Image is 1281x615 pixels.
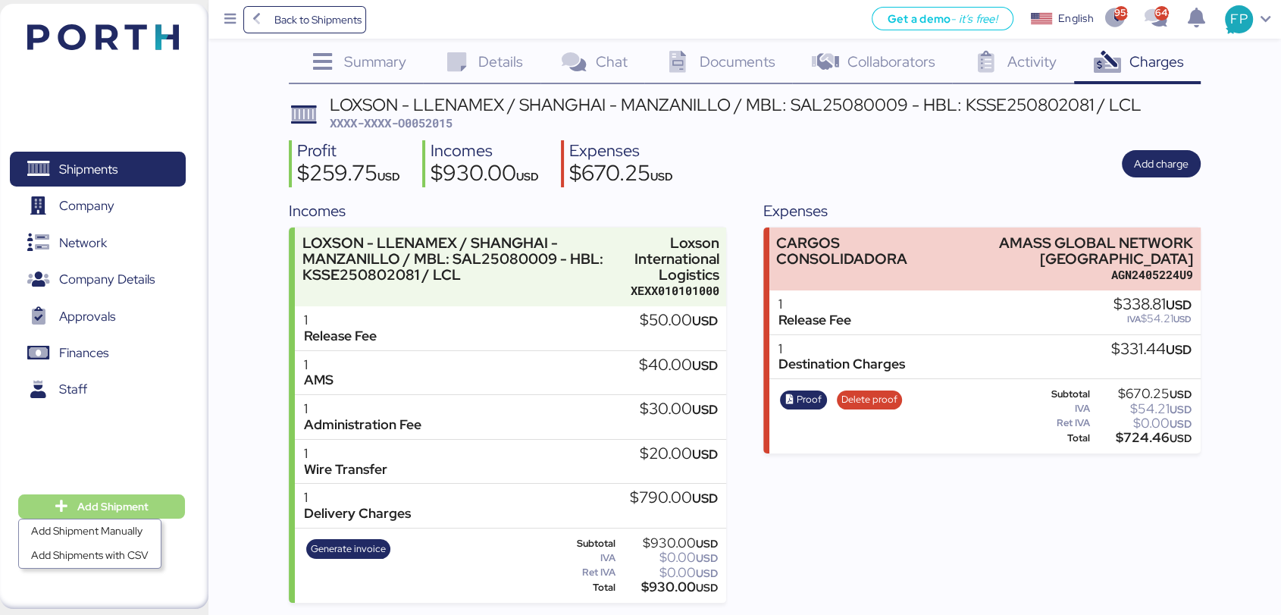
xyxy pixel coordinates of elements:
[763,199,1201,222] div: Expenses
[304,357,334,373] div: 1
[18,494,185,519] button: Add Shipment
[1166,341,1192,358] span: USD
[1111,341,1192,358] div: $331.44
[59,306,115,328] span: Approvals
[691,312,717,329] span: USD
[1129,52,1183,71] span: Charges
[330,115,453,130] span: XXXX-XXXX-O0052015
[553,553,615,563] div: IVA
[59,158,117,180] span: Shipments
[10,225,186,260] a: Network
[691,401,717,418] span: USD
[1113,313,1192,325] div: $54.21
[569,140,673,162] div: Expenses
[618,567,717,579] div: $0.00
[1092,432,1192,444] div: $724.46
[776,235,935,267] div: CARGOS CONSOLIDADORA
[629,490,717,507] div: $790.00
[516,169,539,184] span: USD
[1028,433,1090,444] div: Total
[1058,11,1093,27] div: English
[10,152,186,187] a: Shipments
[1007,52,1057,71] span: Activity
[31,521,149,542] div: Add Shipment Manually
[1092,403,1192,415] div: $54.21
[59,232,107,254] span: Network
[1028,389,1090,400] div: Subtotal
[1113,297,1192,313] div: $338.81
[304,506,411,522] div: Delivery Charges
[431,162,539,188] div: $930.00
[618,552,717,563] div: $0.00
[847,52,935,71] span: Collaborators
[218,7,243,33] button: Menu
[837,391,903,410] button: Delete proof
[31,545,149,566] div: Add Shipments with CSV
[478,52,523,71] span: Details
[639,401,717,418] div: $30.00
[59,268,155,290] span: Company Details
[304,401,421,417] div: 1
[1127,313,1141,325] span: IVA
[59,195,114,217] span: Company
[691,490,717,507] span: USD
[344,52,406,71] span: Summary
[304,490,411,506] div: 1
[630,283,719,299] div: XEXX010101000
[377,169,400,184] span: USD
[1173,313,1192,325] span: USD
[943,267,1193,283] div: AGN2405224U9
[302,235,623,283] div: LOXSON - LLENAMEX / SHANGHAI - MANZANILLO / MBL: SAL25080009 - HBL: KSSE250802081 / LCL
[569,162,673,188] div: $670.25
[1230,9,1247,29] span: FP
[1028,418,1090,428] div: Ret IVA
[650,169,673,184] span: USD
[19,519,161,544] a: Add Shipment Manually
[274,11,361,29] span: Back to Shipments
[431,140,539,162] div: Incomes
[19,544,161,568] a: Add Shipments with CSV
[10,189,186,224] a: Company
[304,312,377,328] div: 1
[306,539,391,559] button: Generate invoice
[553,582,615,593] div: Total
[618,538,717,549] div: $930.00
[59,342,108,364] span: Finances
[695,581,717,595] span: USD
[1170,388,1192,401] span: USD
[1170,403,1192,416] span: USD
[1028,403,1090,414] div: IVA
[841,391,897,408] span: Delete proof
[304,446,387,462] div: 1
[304,328,377,344] div: Release Fee
[1170,417,1192,431] span: USD
[700,52,775,71] span: Documents
[10,372,186,407] a: Staff
[297,162,400,188] div: $259.75
[618,582,717,593] div: $930.00
[1092,418,1192,429] div: $0.00
[695,537,717,551] span: USD
[1122,150,1201,177] button: Add charge
[778,356,905,372] div: Destination Charges
[297,140,400,162] div: Profit
[639,312,717,329] div: $50.00
[330,96,1142,113] div: LOXSON - LLENAMEX / SHANGHAI - MANZANILLO / MBL: SAL25080009 - HBL: KSSE250802081 / LCL
[553,567,615,578] div: Ret IVA
[797,391,822,408] span: Proof
[630,235,719,283] div: Loxson International Logistics
[243,6,367,33] a: Back to Shipments
[289,199,726,222] div: Incomes
[311,541,386,557] span: Generate invoice
[304,417,421,433] div: Administration Fee
[695,566,717,580] span: USD
[691,446,717,463] span: USD
[1170,431,1192,445] span: USD
[943,235,1193,267] div: AMASS GLOBAL NETWORK [GEOGRAPHIC_DATA]
[778,341,905,357] div: 1
[778,297,851,312] div: 1
[695,551,717,565] span: USD
[10,262,186,297] a: Company Details
[553,538,615,549] div: Subtotal
[691,357,717,374] span: USD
